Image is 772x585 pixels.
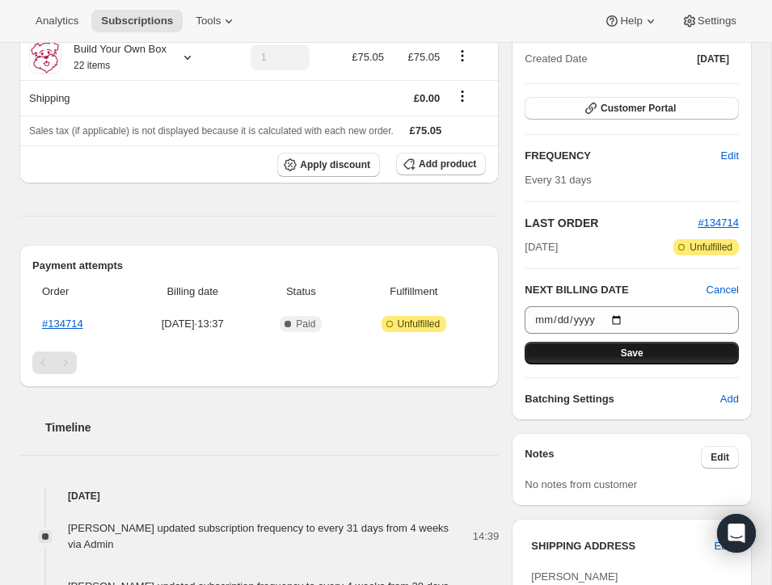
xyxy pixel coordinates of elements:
[721,148,739,164] span: Edit
[45,419,499,436] h2: Timeline
[525,239,558,255] span: [DATE]
[707,282,739,298] button: Cancel
[621,347,643,360] span: Save
[698,217,739,229] a: #134714
[134,316,251,332] span: [DATE] · 13:37
[300,158,370,171] span: Apply discount
[531,538,714,554] h3: SHIPPING ADDRESS
[717,514,756,553] div: Open Intercom Messenger
[410,124,442,137] span: £75.05
[525,97,739,120] button: Customer Portal
[672,10,746,32] button: Settings
[260,284,341,300] span: Status
[36,15,78,27] span: Analytics
[32,351,486,374] nav: Pagination
[711,143,749,169] button: Edit
[705,533,742,559] button: Edit
[620,15,642,27] span: Help
[525,148,720,164] h2: FREQUENCY
[29,125,394,137] span: Sales tax (if applicable) is not displayed because it is calculated with each new order.
[186,10,247,32] button: Tools
[720,391,739,407] span: Add
[711,451,729,464] span: Edit
[711,386,749,412] button: Add
[408,51,441,63] span: £75.05
[91,10,183,32] button: Subscriptions
[414,92,441,104] span: £0.00
[525,215,698,231] h2: LAST ORDER
[525,51,587,67] span: Created Date
[296,318,315,330] span: Paid
[525,174,591,186] span: Every 31 days
[101,15,173,27] span: Subscriptions
[449,87,475,105] button: Shipping actions
[601,102,676,115] span: Customer Portal
[449,47,475,65] button: Product actions
[19,488,499,504] h4: [DATE]
[525,342,739,364] button: Save
[687,48,739,70] button: [DATE]
[42,318,83,330] a: #134714
[525,391,720,407] h6: Batching Settings
[352,51,384,63] span: £75.05
[61,41,167,74] div: Build Your Own Box
[74,60,110,71] small: 22 items
[351,284,476,300] span: Fulfillment
[419,158,476,170] span: Add product
[698,15,736,27] span: Settings
[594,10,668,32] button: Help
[690,241,732,254] span: Unfulfilled
[701,446,739,469] button: Edit
[26,10,88,32] button: Analytics
[277,153,380,177] button: Apply discount
[525,282,706,298] h2: NEXT BILLING DATE
[525,478,637,490] span: No notes from customer
[19,80,223,116] th: Shipping
[134,284,251,300] span: Billing date
[525,446,701,469] h3: Notes
[196,15,221,27] span: Tools
[32,258,486,274] h2: Payment attempts
[396,153,486,175] button: Add product
[398,318,441,330] span: Unfulfilled
[697,53,729,65] span: [DATE]
[32,274,129,309] th: Order
[698,215,739,231] button: #134714
[473,528,500,545] span: 14:39
[68,522,449,550] span: [PERSON_NAME] updated subscription frequency to every 31 days from 4 weeks via Admin
[715,538,732,554] span: Edit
